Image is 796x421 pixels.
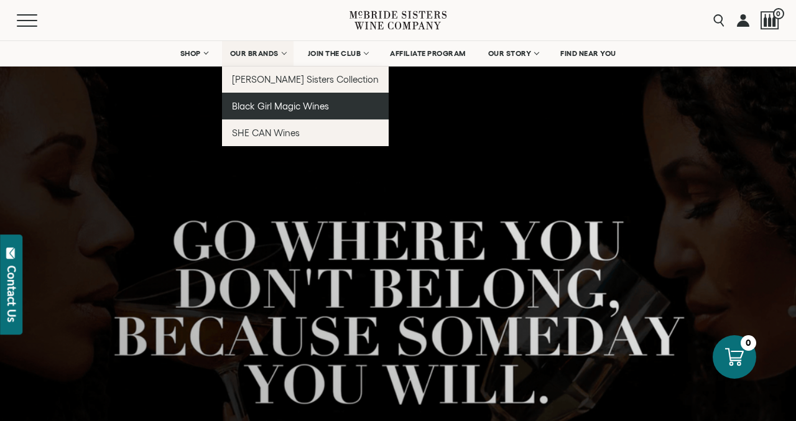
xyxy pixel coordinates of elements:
[390,49,466,58] span: AFFILIATE PROGRAM
[480,41,547,66] a: OUR STORY
[6,266,18,322] div: Contact Us
[488,49,532,58] span: OUR STORY
[222,119,389,146] a: SHE CAN Wines
[741,335,756,351] div: 0
[222,41,294,66] a: OUR BRANDS
[172,41,216,66] a: SHOP
[232,74,379,85] span: [PERSON_NAME] Sisters Collection
[232,101,329,111] span: Black Girl Magic Wines
[232,127,300,138] span: SHE CAN Wines
[17,14,62,27] button: Mobile Menu Trigger
[382,41,474,66] a: AFFILIATE PROGRAM
[552,41,624,66] a: FIND NEAR YOU
[222,66,389,93] a: [PERSON_NAME] Sisters Collection
[560,49,616,58] span: FIND NEAR YOU
[300,41,376,66] a: JOIN THE CLUB
[773,8,784,19] span: 0
[230,49,279,58] span: OUR BRANDS
[180,49,201,58] span: SHOP
[308,49,361,58] span: JOIN THE CLUB
[222,93,389,119] a: Black Girl Magic Wines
